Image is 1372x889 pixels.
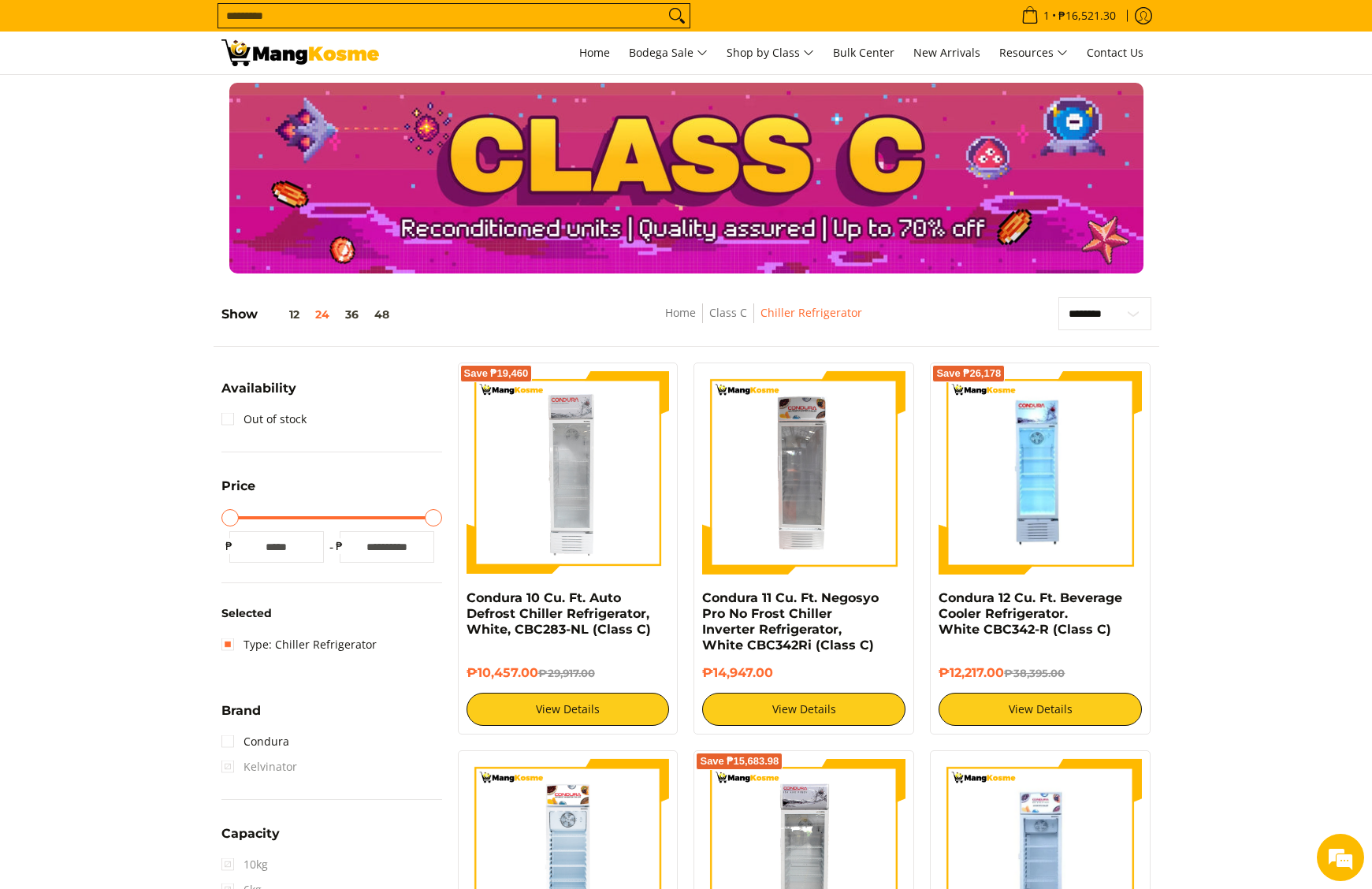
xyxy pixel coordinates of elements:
[221,382,296,395] span: Availability
[991,32,1076,74] a: Resources
[221,632,377,657] a: Type: Chiller Refrigerator
[571,32,618,74] a: Home
[221,307,397,322] h5: Show
[221,754,297,779] span: Kelvinator
[258,308,307,321] button: 12
[719,32,822,74] a: Shop by Class
[939,371,1142,575] img: Condura 12 Cu. Ft. Beverage Cooler Refrigerator. White CBC342-R (Class C)
[939,693,1142,726] a: View Details
[939,590,1122,637] a: Condura 12 Cu. Ft. Beverage Cooler Refrigerator. White CBC342-R (Class C)
[1056,10,1118,21] span: ₱16,521.30
[905,32,988,74] a: New Arrivals
[825,32,902,74] a: Bulk Center
[1041,10,1052,21] span: 1
[221,852,268,877] span: 10kg
[1004,667,1065,679] del: ₱38,395.00
[936,369,1001,378] span: Save ₱26,178
[702,665,905,681] h6: ₱14,947.00
[1017,7,1121,24] span: •
[467,665,670,681] h6: ₱10,457.00
[664,4,690,28] button: Search
[665,305,696,320] a: Home
[221,607,442,621] h6: Selected
[395,32,1151,74] nav: Main Menu
[913,45,980,60] span: New Arrivals
[464,369,529,378] span: Save ₱19,460
[221,39,379,66] img: Class C Home &amp; Business Appliances: Up to 70% Off l Mang Kosme
[337,308,366,321] button: 36
[833,45,894,60] span: Bulk Center
[221,828,280,852] summary: Open
[221,705,261,717] span: Brand
[221,538,237,554] span: ₱
[629,43,708,63] span: Bodega Sale
[366,308,397,321] button: 48
[467,590,651,637] a: Condura 10 Cu. Ft. Auto Defrost Chiller Refrigerator, White, CBC283-NL (Class C)
[1087,45,1143,60] span: Contact Us
[221,480,255,493] span: Price
[579,45,610,60] span: Home
[467,693,670,726] a: View Details
[221,480,255,504] summary: Open
[702,693,905,726] a: View Details
[221,705,261,729] summary: Open
[760,303,862,323] span: Chiller Refrigerator
[939,665,1142,681] h6: ₱12,217.00
[621,32,716,74] a: Bodega Sale
[700,757,779,766] span: Save ₱15,683.98
[550,303,977,339] nav: Breadcrumbs
[538,667,595,679] del: ₱29,917.00
[727,43,814,63] span: Shop by Class
[307,308,337,321] button: 24
[221,407,307,432] a: Out of stock
[332,538,348,554] span: ₱
[1079,32,1151,74] a: Contact Us
[221,382,296,407] summary: Open
[702,371,905,575] img: Condura 11 Cu. Ft. Negosyo Pro No Frost Chiller Inverter Refrigerator, White CBC342Ri (Class C)
[221,828,280,840] span: Capacity
[709,305,747,320] a: Class C
[221,729,289,754] a: Condura
[999,43,1068,63] span: Resources
[702,590,879,653] a: Condura 11 Cu. Ft. Negosyo Pro No Frost Chiller Inverter Refrigerator, White CBC342Ri (Class C)
[467,371,670,575] img: Condura 10 Cu. Ft. Auto Defrost Chiller Refrigerator, White, CBC283-NL (Class C)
